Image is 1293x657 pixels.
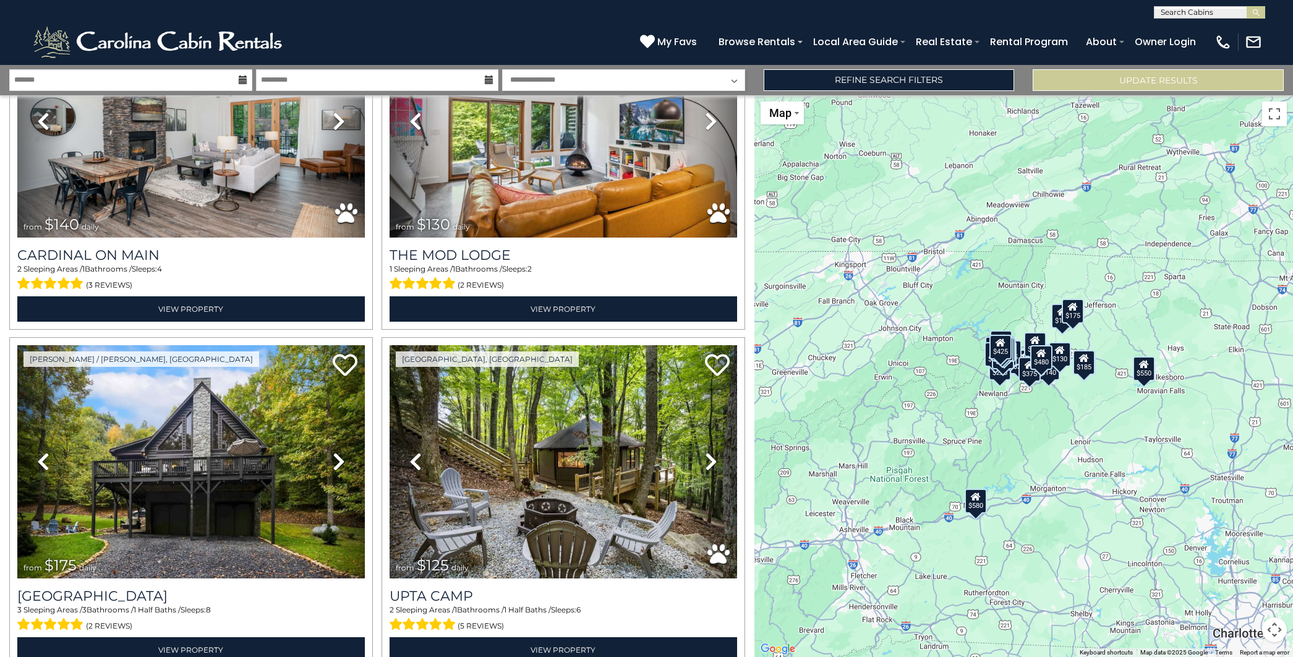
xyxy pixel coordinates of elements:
[390,345,737,578] img: thumbnail_167080979.jpeg
[390,604,737,634] div: Sleeping Areas / Bathrooms / Sleeps:
[396,563,414,572] span: from
[17,264,22,273] span: 2
[390,4,737,237] img: thumbnail_167016859.jpeg
[333,353,357,379] a: Add to favorites
[86,277,132,293] span: (3 reviews)
[45,556,77,574] span: $175
[23,563,42,572] span: from
[1214,33,1232,51] img: phone-regular-white.png
[390,247,737,264] a: The Mod Lodge
[454,605,457,614] span: 1
[31,24,288,61] img: White-1-2.png
[458,277,504,293] span: (2 reviews)
[910,31,978,53] a: Real Estate
[458,618,504,634] span: (5 reviews)
[390,296,737,322] a: View Property
[390,605,394,614] span: 2
[769,106,792,119] span: Map
[396,351,579,367] a: [GEOGRAPHIC_DATA], [GEOGRAPHIC_DATA]
[1080,31,1123,53] a: About
[1062,299,1084,324] div: $175
[17,604,365,634] div: Sleeping Areas / Bathrooms / Sleeps:
[1080,648,1133,657] button: Keyboard shortcuts
[991,330,1013,355] div: $125
[23,222,42,231] span: from
[640,34,700,50] a: My Favs
[82,605,87,614] span: 3
[1033,69,1284,91] button: Update Results
[17,296,365,322] a: View Property
[527,264,532,273] span: 2
[1133,356,1156,381] div: $550
[576,605,581,614] span: 6
[451,563,469,572] span: daily
[965,489,987,513] div: $580
[705,353,730,379] a: Add to favorites
[82,264,85,273] span: 1
[1073,350,1095,375] div: $185
[390,264,737,293] div: Sleeping Areas / Bathrooms / Sleeps:
[657,34,697,49] span: My Favs
[757,641,798,657] img: Google
[23,351,259,367] a: [PERSON_NAME] / [PERSON_NAME], [GEOGRAPHIC_DATA]
[134,605,181,614] span: 1 Half Baths /
[1262,617,1287,642] button: Map camera controls
[79,563,96,572] span: daily
[1262,101,1287,126] button: Toggle fullscreen view
[417,556,449,574] span: $125
[17,605,22,614] span: 3
[390,588,737,604] a: Upta Camp
[17,264,365,293] div: Sleeping Areas / Bathrooms / Sleeps:
[984,31,1074,53] a: Rental Program
[453,264,455,273] span: 1
[757,641,798,657] a: Open this area in Google Maps (opens a new window)
[417,215,450,233] span: $130
[807,31,904,53] a: Local Area Guide
[1215,649,1232,656] a: Terms (opens in new tab)
[206,605,211,614] span: 8
[1049,342,1072,367] div: $130
[712,31,801,53] a: Browse Rentals
[984,342,1007,367] div: $230
[17,588,365,604] h3: Creekside Hideaway
[504,605,551,614] span: 1 Half Baths /
[989,356,1011,380] div: $225
[86,618,132,634] span: (2 reviews)
[1051,304,1073,328] div: $175
[17,4,365,237] img: thumbnail_167067393.jpeg
[453,222,470,231] span: daily
[989,335,1012,359] div: $425
[396,222,414,231] span: from
[1129,31,1202,53] a: Owner Login
[17,588,365,604] a: [GEOGRAPHIC_DATA]
[1240,649,1289,656] a: Report a map error
[1018,357,1041,382] div: $375
[17,247,365,264] a: Cardinal On Main
[1024,332,1046,357] div: $349
[82,222,99,231] span: daily
[17,345,365,578] img: thumbnail_167346085.jpeg
[761,101,804,124] button: Change map style
[1245,33,1262,51] img: mail-regular-white.png
[1140,649,1208,656] span: Map data ©2025 Google
[1030,345,1052,370] div: $480
[45,215,79,233] span: $140
[157,264,162,273] span: 4
[390,264,392,273] span: 1
[764,69,1015,91] a: Refine Search Filters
